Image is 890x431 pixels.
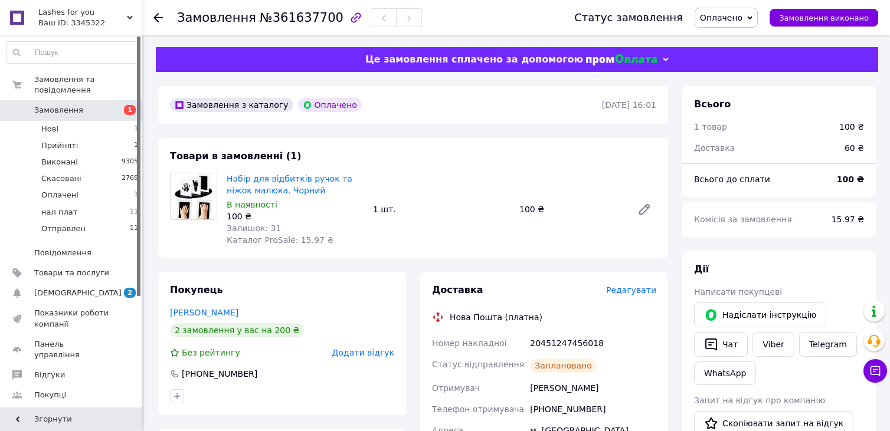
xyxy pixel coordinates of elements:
[368,201,515,218] div: 1 шт.
[41,223,86,234] span: Отправлен
[170,150,302,162] span: Товари в замовленні (1)
[6,42,139,63] input: Пошук
[34,74,142,96] span: Замовлення та повідомлення
[134,140,138,151] span: 1
[124,105,136,115] span: 1
[41,140,78,151] span: Прийняті
[122,173,138,184] span: 2769
[34,248,91,258] span: Повідомлення
[837,135,871,161] div: 60 ₴
[170,98,293,112] div: Замовлення з каталогу
[832,215,864,224] span: 15.97 ₴
[839,121,864,133] div: 100 ₴
[134,124,138,134] span: 1
[432,284,483,295] span: Доставка
[799,332,857,357] a: Telegram
[586,54,657,65] img: evopay logo
[38,18,142,28] div: Ваш ID: 3345322
[528,377,659,399] div: [PERSON_NAME]
[633,198,656,221] a: Редагувати
[227,200,277,209] span: В наявності
[34,370,65,380] span: Відгуки
[153,12,163,24] div: Повернутися назад
[170,308,238,317] a: [PERSON_NAME]
[602,100,656,110] time: [DATE] 16:01
[694,143,735,153] span: Доставка
[34,390,66,400] span: Покупці
[130,207,138,218] span: 11
[447,311,545,323] div: Нова Пошта (платна)
[694,287,782,297] span: Написати покупцеві
[515,201,628,218] div: 100 ₴
[122,157,138,167] span: 9305
[41,207,77,218] span: нал плат
[34,288,122,298] span: [DEMOGRAPHIC_DATA]
[530,358,597,373] div: Заплановано
[34,105,83,116] span: Замовлення
[130,223,138,234] span: 11
[694,302,826,327] button: Надіслати інструкцію
[779,14,869,22] span: Замовлення виконано
[181,368,259,380] div: [PHONE_NUMBER]
[260,11,343,25] span: №361637700
[365,54,583,65] span: Це замовлення сплачено за допомогою
[177,11,256,25] span: Замовлення
[694,396,825,405] span: Запит на відгук про компанію
[227,210,364,222] div: 100 ₴
[227,223,281,233] span: Залишок: 31
[432,338,507,348] span: Номер накладної
[694,122,727,131] span: 1 товар
[134,190,138,200] span: 1
[694,264,709,275] span: Дії
[694,361,756,385] a: WhatsApp
[432,383,480,393] span: Отримувач
[227,235,333,245] span: Каталог ProSale: 15.97 ₴
[41,157,78,167] span: Виконані
[694,215,792,224] span: Комісія за замовлення
[752,332,794,357] a: Viber
[171,173,217,219] img: Набір для відбитків ручок та ніжок малюка. Чорний
[34,308,109,329] span: Показники роботи компанії
[432,360,524,369] span: Статус відправлення
[837,175,864,184] b: 100 ₴
[694,332,748,357] button: Чат
[432,404,524,414] span: Телефон отримувача
[41,190,78,200] span: Оплачені
[863,359,887,383] button: Чат з покупцем
[34,268,109,278] span: Товари та послуги
[770,9,878,27] button: Замовлення виконано
[41,173,81,184] span: Скасовані
[298,98,362,112] div: Оплачено
[34,339,109,360] span: Панель управління
[528,333,659,354] div: 20451247456018
[124,288,136,298] span: 2
[38,7,127,18] span: Lashes for you
[170,323,304,337] div: 2 замовлення у вас на 200 ₴
[700,13,742,22] span: Оплачено
[694,98,731,110] span: Всього
[528,399,659,420] div: [PHONE_NUMBER]
[182,348,240,357] span: Без рейтингу
[227,174,352,195] a: Набір для відбитків ручок та ніжок малюка. Чорний
[606,285,656,295] span: Редагувати
[170,284,223,295] span: Покупець
[694,175,770,184] span: Всього до сплати
[574,12,683,24] div: Статус замовлення
[332,348,394,357] span: Додати відгук
[41,124,58,134] span: Нові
